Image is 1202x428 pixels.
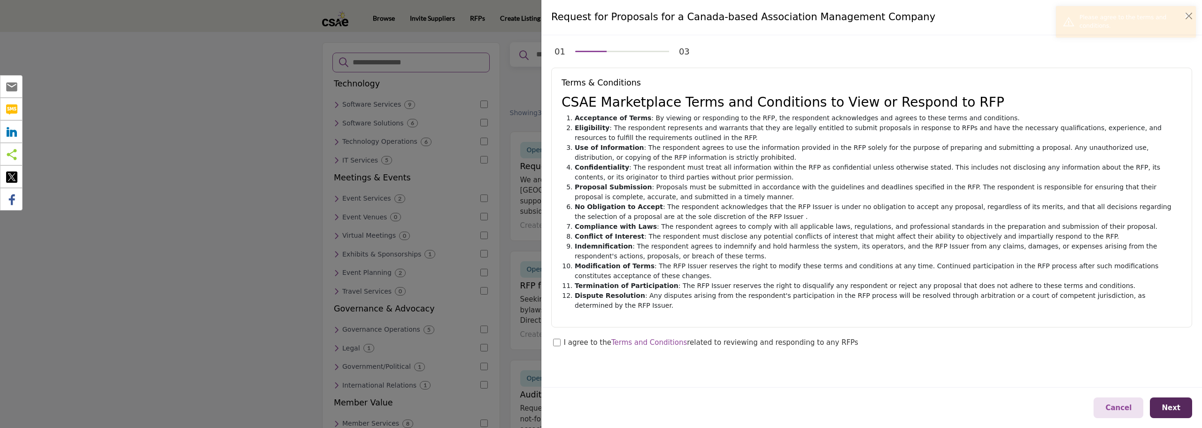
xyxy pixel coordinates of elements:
[1162,404,1180,412] span: Next
[1184,10,1192,20] button: ×
[679,45,690,58] div: 03
[551,10,935,25] h4: Request for Proposals for a Canada-based Association Management Company
[575,113,1182,123] li: : By viewing or responding to the RFP, the respondent acknowledges and agrees to these terms and ...
[1079,13,1189,31] div: Please agree to the terms and conditions.
[575,233,644,240] strong: Conflict of Interest
[575,202,1182,222] li: : The respondent acknowledges that the RFP Issuer is under no obligation to accept any proposal, ...
[575,262,655,270] strong: Modification of Terms
[575,291,1182,311] li: : Any disputes arising from the respondent's participation in the RFP process will be resolved th...
[575,232,1182,241] li: : The respondent must disclose any potential conflicts of interest that might affect their abilit...
[575,282,678,289] strong: Termination of Participation
[575,183,652,191] strong: Proposal Submission
[575,223,657,230] strong: Compliance with Laws
[575,163,629,171] strong: Confidentiality
[1105,404,1132,412] span: Cancel
[611,338,687,347] span: Terms and Conditions
[555,45,565,58] div: 01
[575,124,609,132] strong: Eligibility
[575,143,1182,163] li: : The respondent agrees to use the information provided in the RFP solely for the purpose of prep...
[562,78,1182,88] h5: Terms & Conditions
[1094,397,1143,419] button: Cancel
[1150,397,1192,419] button: Next
[562,94,1182,110] h2: CSAE Marketplace Terms and Conditions to View or Respond to RFP
[575,144,644,151] strong: Use of Information
[575,114,651,122] strong: Acceptance of Terms
[575,222,1182,232] li: : The respondent agrees to comply with all applicable laws, regulations, and professional standar...
[575,123,1182,143] li: : The respondent represents and warrants that they are legally entitled to submit proposals in re...
[575,241,1182,261] li: : The respondent agrees to indemnify and hold harmless the system, its operators, and the RFP Iss...
[575,163,1182,182] li: : The respondent must treat all information within the RFP as confidential unless otherwise state...
[564,337,858,350] div: I agree to the related to reviewing and responding to any RFPs
[575,261,1182,281] li: : The RFP Issuer reserves the right to modify these terms and conditions at any time. Continued p...
[575,292,645,299] strong: Dispute Resolution
[575,182,1182,202] li: : Proposals must be submitted in accordance with the guidelines and deadlines specified in the RF...
[575,281,1182,291] li: : The RFP Issuer reserves the right to disqualify any respondent or reject any proposal that does...
[575,242,632,250] strong: Indemnification
[575,203,663,210] strong: No Obligation to Accept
